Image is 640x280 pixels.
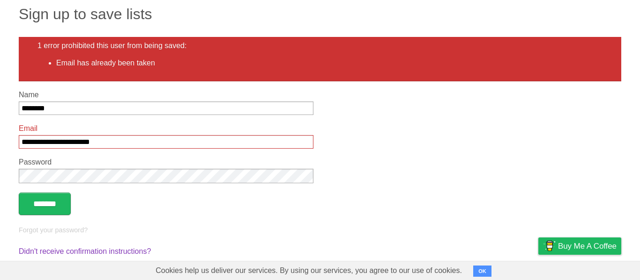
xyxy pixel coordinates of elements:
[19,91,313,99] label: Name
[19,247,151,255] a: Didn't receive confirmation instructions?
[558,238,617,254] span: Buy me a coffee
[146,261,471,280] span: Cookies help us deliver our services. By using our services, you agree to our use of cookies.
[19,3,621,25] h1: Sign up to save lists
[543,238,556,254] img: Buy me a coffee
[19,158,313,166] label: Password
[37,42,603,50] h2: 1 error prohibited this user from being saved:
[19,124,313,133] label: Email
[538,237,621,255] a: Buy me a coffee
[56,57,603,69] li: Email has already been taken
[19,226,88,234] a: Forgot your password?
[473,266,491,277] button: OK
